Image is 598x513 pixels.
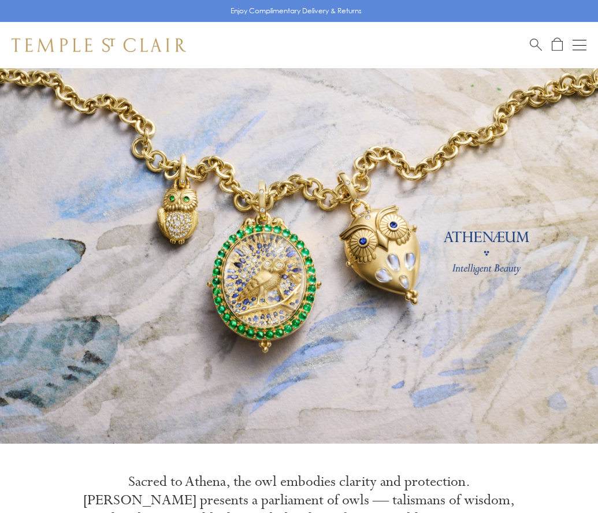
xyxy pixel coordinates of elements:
img: Temple St. Clair [12,38,186,52]
a: Search [530,38,542,52]
button: Open navigation [573,38,586,52]
a: Open Shopping Bag [552,38,563,52]
p: Enjoy Complimentary Delivery & Returns [231,5,362,17]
